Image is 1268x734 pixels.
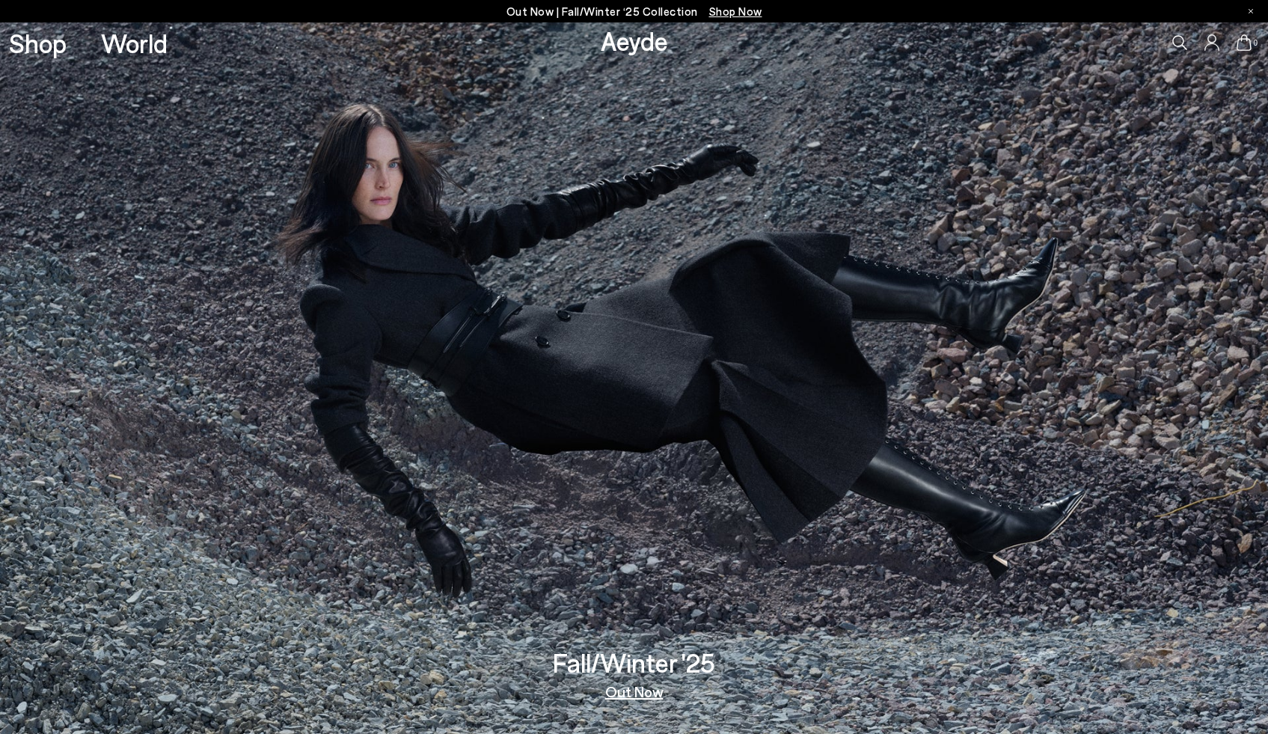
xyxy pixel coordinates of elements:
[553,649,715,676] h3: Fall/Winter '25
[1252,39,1259,47] span: 0
[9,30,67,56] a: Shop
[601,25,668,56] a: Aeyde
[101,30,168,56] a: World
[506,2,762,21] p: Out Now | Fall/Winter ‘25 Collection
[605,684,664,699] a: Out Now
[1237,34,1252,51] a: 0
[709,4,762,18] span: Navigate to /collections/new-in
